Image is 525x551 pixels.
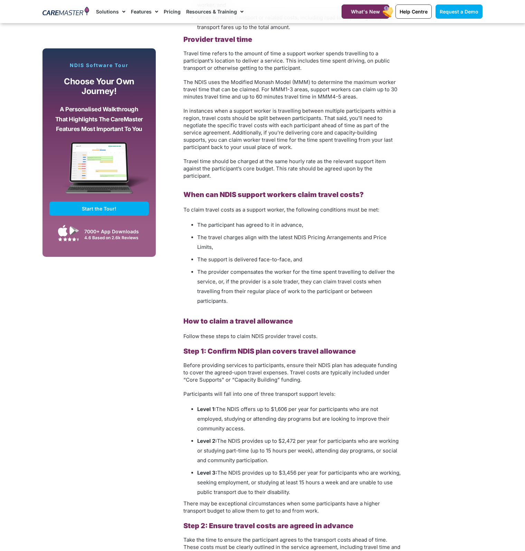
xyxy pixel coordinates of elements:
span: The provider compensates the worker for the time spent travelling to deliver the service, or, if ... [197,269,395,304]
span: Start the Tour! [82,206,116,212]
span: Travel time refers to the amount of time a support worker spends travelling to a participant’s lo... [183,50,390,71]
span: There may be exceptional circumstances when some participants have a higher transport budget to a... [183,500,380,514]
span: Help Centre [400,9,428,15]
span: Before providing services to participants, ensure their NDIS plan has adequate funding to cover t... [183,362,397,383]
img: Apple App Store Icon [58,225,68,236]
img: CareMaster Software Mockup on Screen [49,142,149,202]
span: The NDIS provides up to $2,472 per year for participants who are working or studying part-time (u... [197,438,399,464]
a: Help Centre [395,4,432,19]
span: The NDIS provides up to $3,456 per year for participants who are working, seeking employment, or ... [197,469,401,495]
b: Provider travel time [183,35,252,44]
b: Level 2: [197,438,217,444]
span: Request a Demo [440,9,478,15]
b: Level 1: [197,406,216,412]
span: The NDIS offers up to $1,606 per year for participants who are not employed, studying or attendin... [197,406,390,432]
span: In instances when a support worker is travelling between multiple participants within a region, t... [183,108,395,150]
p: Choose your own journey! [55,77,144,96]
b: How to claim a travel allowance [183,317,293,325]
a: Request a Demo [436,4,483,19]
span: What's New [351,9,380,15]
span: Travel time should be charged at the same hourly rate as the relevant support item against the pa... [183,158,386,179]
span: Follow these steps to claim NDIS provider travel costs. [183,333,317,339]
b: Step 2: Ensure travel costs are agreed in advance [183,522,353,530]
b: Level 3: [197,469,217,476]
span: The NDIS uses the Modified Monash Model (MMM) to determine the maximum worker travel time that ca... [183,79,397,100]
p: A personalised walkthrough that highlights the CareMaster features most important to you [55,104,144,134]
span: The travel charges align with the latest NDIS Pricing Arrangements and Price Limits, [197,234,386,250]
div: 7000+ App Downloads [84,228,145,235]
img: Google Play Store App Review Stars [58,237,79,241]
p: NDIS Software Tour [49,62,149,68]
span: The support is delivered face-to-face, and [197,256,302,263]
img: Google Play App Icon [69,225,79,236]
img: CareMaster Logo [42,7,89,17]
a: Start the Tour! [49,202,149,216]
div: 4.6 Based on 2.6k Reviews [84,235,145,240]
a: What's New [342,4,389,19]
span: The participant has agreed to it in advance, [197,222,303,228]
span: Participants will fall into one of three transport support levels: [183,391,335,397]
span: To claim travel costs as a support worker, the following conditions must be met: [183,206,379,213]
b: When can NDIS support workers claim travel costs? [183,190,364,199]
b: Step 1: Confirm NDIS plan covers travel allowance [183,347,356,355]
